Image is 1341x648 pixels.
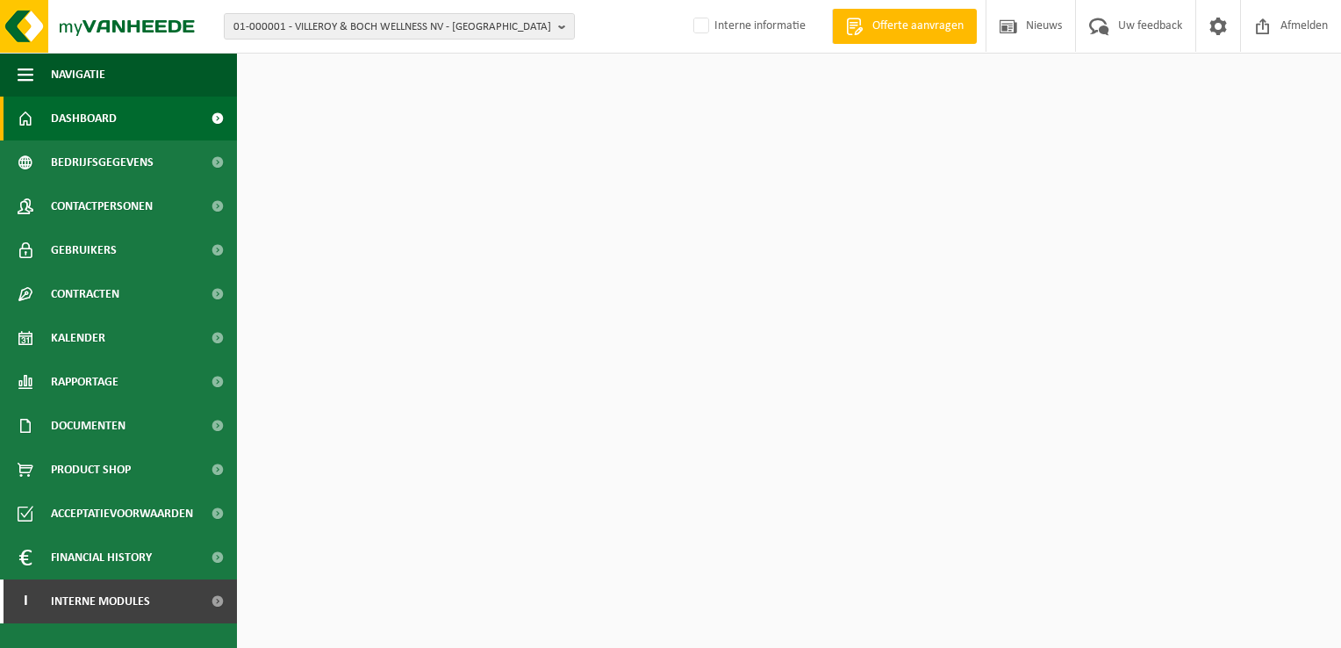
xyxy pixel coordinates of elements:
[51,184,153,228] span: Contactpersonen
[51,404,125,448] span: Documenten
[233,14,551,40] span: 01-000001 - VILLEROY & BOCH WELLNESS NV - [GEOGRAPHIC_DATA]
[51,316,105,360] span: Kalender
[51,97,117,140] span: Dashboard
[832,9,977,44] a: Offerte aanvragen
[51,536,152,580] span: Financial History
[51,228,117,272] span: Gebruikers
[51,492,193,536] span: Acceptatievoorwaarden
[51,53,105,97] span: Navigatie
[51,272,119,316] span: Contracten
[51,448,131,492] span: Product Shop
[868,18,968,35] span: Offerte aanvragen
[224,13,575,40] button: 01-000001 - VILLEROY & BOCH WELLNESS NV - [GEOGRAPHIC_DATA]
[51,360,118,404] span: Rapportage
[51,140,154,184] span: Bedrijfsgegevens
[18,580,33,623] span: I
[51,580,150,623] span: Interne modules
[690,13,806,40] label: Interne informatie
